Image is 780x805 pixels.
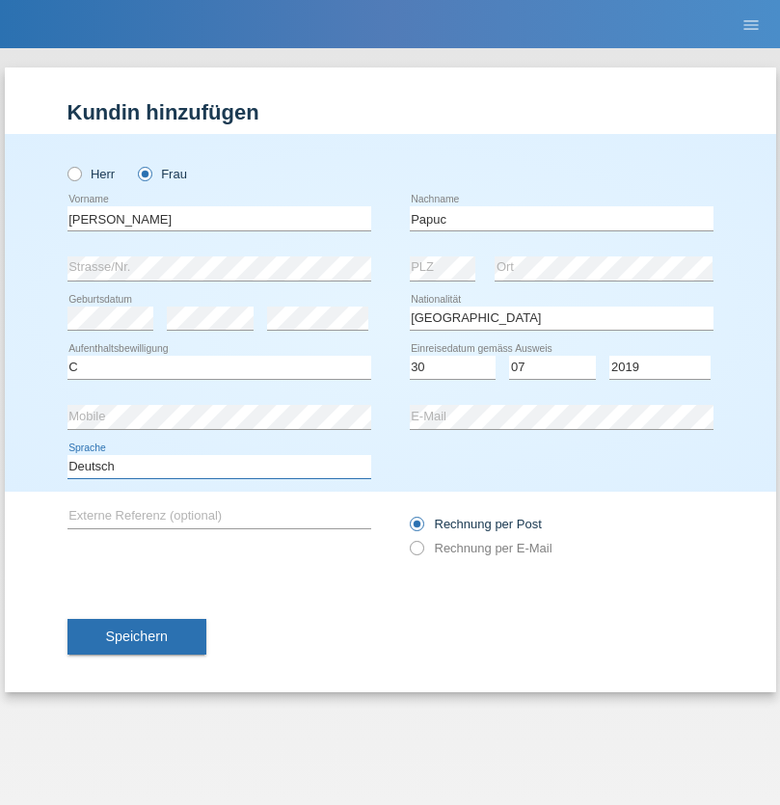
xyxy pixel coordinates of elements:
label: Frau [138,167,187,181]
input: Rechnung per E-Mail [410,541,422,565]
h1: Kundin hinzufügen [67,100,713,124]
label: Rechnung per E-Mail [410,541,552,555]
input: Herr [67,167,80,179]
input: Frau [138,167,150,179]
label: Herr [67,167,116,181]
label: Rechnung per Post [410,517,542,531]
input: Rechnung per Post [410,517,422,541]
i: menu [741,15,761,35]
button: Speichern [67,619,206,656]
a: menu [732,18,770,30]
span: Speichern [106,629,168,644]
